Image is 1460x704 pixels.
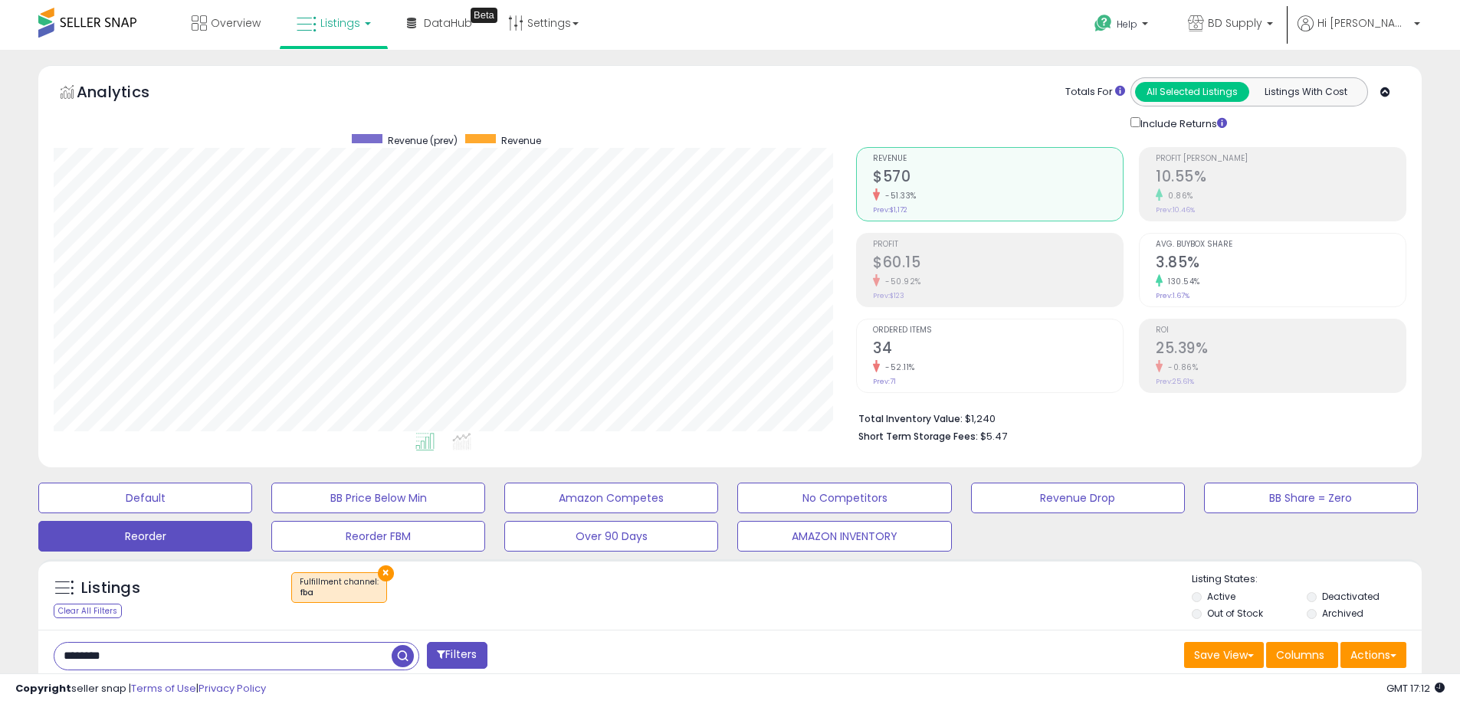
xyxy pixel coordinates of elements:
[873,155,1123,163] span: Revenue
[858,408,1395,427] li: $1,240
[388,134,458,147] span: Revenue (prev)
[300,576,379,599] span: Fulfillment channel :
[858,430,978,443] b: Short Term Storage Fees:
[880,190,917,201] small: -51.33%
[1156,168,1406,188] h2: 10.55%
[1065,85,1125,100] div: Totals For
[880,362,915,373] small: -52.11%
[504,483,718,513] button: Amazon Competes
[1156,254,1406,274] h2: 3.85%
[880,276,921,287] small: -50.92%
[504,521,718,552] button: Over 90 Days
[1156,377,1194,386] small: Prev: 25.61%
[1204,483,1418,513] button: BB Share = Zero
[1322,607,1363,620] label: Archived
[424,15,472,31] span: DataHub
[15,681,71,696] strong: Copyright
[1317,15,1409,31] span: Hi [PERSON_NAME]
[873,254,1123,274] h2: $60.15
[1248,82,1363,102] button: Listings With Cost
[54,604,122,618] div: Clear All Filters
[131,681,196,696] a: Terms of Use
[1156,155,1406,163] span: Profit [PERSON_NAME]
[271,521,485,552] button: Reorder FBM
[1207,590,1235,603] label: Active
[1208,15,1262,31] span: BD Supply
[1117,18,1137,31] span: Help
[1082,2,1163,50] a: Help
[1163,362,1198,373] small: -0.86%
[427,642,487,669] button: Filters
[320,15,360,31] span: Listings
[81,578,140,599] h5: Listings
[1156,291,1189,300] small: Prev: 1.67%
[1094,14,1113,33] i: Get Help
[971,483,1185,513] button: Revenue Drop
[15,682,266,696] div: seller snap | |
[1163,276,1200,287] small: 130.54%
[873,205,907,214] small: Prev: $1,172
[1135,82,1249,102] button: All Selected Listings
[77,81,179,106] h5: Analytics
[38,521,252,552] button: Reorder
[1156,339,1406,360] h2: 25.39%
[378,565,394,581] button: ×
[1192,572,1422,587] p: Listing States:
[471,8,497,23] div: Tooltip anchor
[1340,642,1406,668] button: Actions
[1156,241,1406,249] span: Avg. Buybox Share
[873,326,1123,335] span: Ordered Items
[300,588,379,598] div: fba
[858,412,963,425] b: Total Inventory Value:
[211,15,261,31] span: Overview
[198,681,266,696] a: Privacy Policy
[1386,681,1445,696] span: 2025-08-11 17:12 GMT
[737,483,951,513] button: No Competitors
[1156,205,1195,214] small: Prev: 10.46%
[873,241,1123,249] span: Profit
[1207,607,1263,620] label: Out of Stock
[873,291,904,300] small: Prev: $123
[873,339,1123,360] h2: 34
[38,483,252,513] button: Default
[873,377,896,386] small: Prev: 71
[873,168,1123,188] h2: $570
[1266,642,1338,668] button: Columns
[1184,642,1264,668] button: Save View
[1276,647,1324,663] span: Columns
[1298,15,1420,50] a: Hi [PERSON_NAME]
[1119,114,1245,132] div: Include Returns
[980,429,1007,444] span: $5.47
[737,521,951,552] button: AMAZON INVENTORY
[1163,190,1193,201] small: 0.86%
[1322,590,1380,603] label: Deactivated
[1156,326,1406,335] span: ROI
[271,483,485,513] button: BB Price Below Min
[501,134,541,147] span: Revenue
